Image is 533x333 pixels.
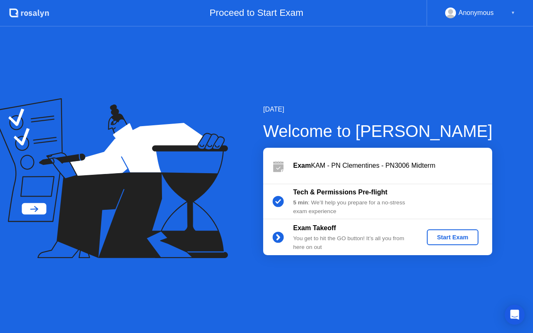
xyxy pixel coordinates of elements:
[511,7,515,18] div: ▼
[293,199,413,216] div: : We’ll help you prepare for a no-stress exam experience
[293,161,492,171] div: KAM - PN Clementines - PN3006 Midterm
[293,162,311,169] b: Exam
[293,189,387,196] b: Tech & Permissions Pre-flight
[263,119,493,144] div: Welcome to [PERSON_NAME]
[458,7,494,18] div: Anonymous
[505,305,525,325] div: Open Intercom Messenger
[430,234,475,241] div: Start Exam
[293,199,308,206] b: 5 min
[263,104,493,114] div: [DATE]
[427,229,478,245] button: Start Exam
[293,224,336,231] b: Exam Takeoff
[293,234,413,251] div: You get to hit the GO button! It’s all you from here on out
